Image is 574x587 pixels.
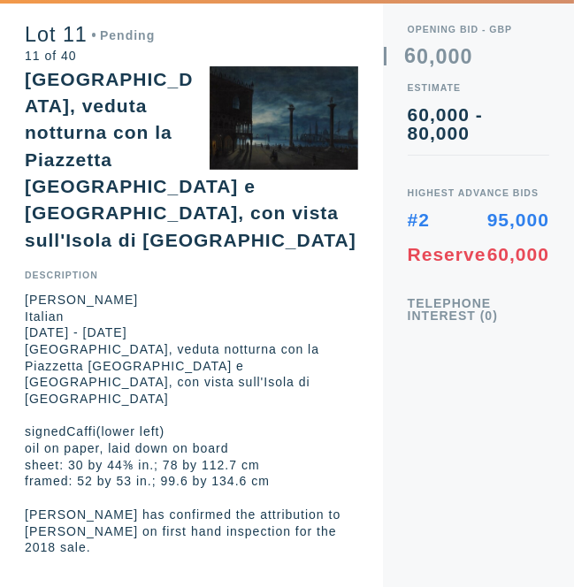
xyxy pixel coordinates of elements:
p: sheet: 30 by 44⅜ in.; 78 by 112.7 cm [25,457,358,474]
div: Reserve [408,245,486,263]
div: Pending [92,29,156,42]
em: Caffi [66,424,96,438]
div: Telephone Interest (0) [408,297,549,322]
p: framed: 52 by 53 in.; 99.6 by 134.6 cm [25,473,358,490]
div: #2 [408,210,430,229]
div: Estimate [408,83,549,93]
p: [DATE] - [DATE] [25,324,358,341]
div: Description [25,271,358,280]
div: 60,000 - 80,000 [408,105,549,142]
div: [GEOGRAPHIC_DATA], veduta notturna con la Piazzetta [GEOGRAPHIC_DATA] e [GEOGRAPHIC_DATA], con vi... [25,69,356,250]
div: Highest Advance Bids [408,188,549,198]
div: 60,000 [487,245,549,263]
div: Opening bid - GBP [408,25,549,34]
p: signed (lower left) [25,423,358,440]
div: 11 of 40 [25,50,155,62]
div: 0 [436,47,448,67]
div: 0 [461,47,473,67]
div: Lot 11 [25,25,155,45]
div: 0 [417,47,429,67]
div: , [429,47,435,253]
div: 6 [404,46,417,66]
div: 0 [448,47,461,67]
p: Italian [25,309,358,325]
div: 95,000 [487,210,549,229]
em: [GEOGRAPHIC_DATA], veduta notturna con la Piazzetta [GEOGRAPHIC_DATA] e [GEOGRAPHIC_DATA], con vi... [25,342,319,406]
p: [PERSON_NAME] has confirmed the attribution to [PERSON_NAME] on first hand inspection for the 201... [25,507,358,556]
p: [PERSON_NAME] [25,292,358,309]
p: oil on paper, laid down on board [25,440,358,457]
div: 7 [404,67,417,88]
